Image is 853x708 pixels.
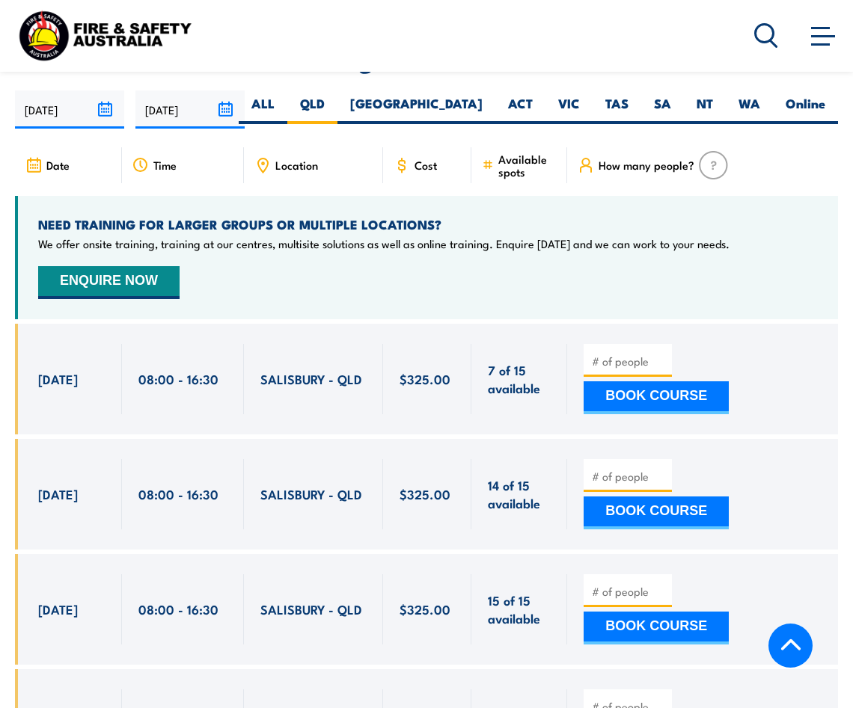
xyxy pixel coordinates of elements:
span: Time [153,158,177,171]
span: 7 of 15 available [488,361,551,396]
label: ALL [239,95,287,124]
label: NT [684,95,726,124]
input: # of people [592,354,667,369]
span: $325.00 [400,600,450,618]
label: Online [773,95,838,124]
span: Location [275,158,318,171]
label: ACT [495,95,545,124]
label: SA [641,95,684,124]
span: [DATE] [38,600,78,618]
span: 08:00 - 16:30 [138,600,218,618]
p: We offer onsite training, training at our centres, multisite solutions as well as online training... [38,236,730,251]
button: ENQUIRE NOW [38,266,180,299]
span: SALISBURY - QLD [260,600,362,618]
label: WA [726,95,773,124]
button: BOOK COURSE [584,496,729,529]
input: # of people [592,584,667,599]
label: TAS [593,95,641,124]
span: 08:00 - 16:30 [138,370,218,387]
h4: NEED TRAINING FOR LARGER GROUPS OR MULTIPLE LOCATIONS? [38,216,730,233]
span: 14 of 15 available [488,476,551,511]
span: 15 of 15 available [488,591,551,627]
label: QLD [287,95,337,124]
span: [DATE] [38,485,78,502]
label: [GEOGRAPHIC_DATA] [337,95,495,124]
span: SALISBURY - QLD [260,370,362,387]
span: $325.00 [400,370,450,387]
span: Date [46,158,70,171]
span: Cost [415,158,437,171]
span: $325.00 [400,485,450,502]
label: VIC [545,95,593,124]
input: # of people [592,469,667,484]
button: BOOK COURSE [584,612,729,644]
input: From date [15,90,124,129]
span: Available spots [498,153,557,178]
input: To date [135,90,245,129]
span: SALISBURY - QLD [260,485,362,502]
button: BOOK COURSE [584,381,729,414]
span: 08:00 - 16:30 [138,485,218,502]
span: How many people? [599,158,694,171]
span: [DATE] [38,370,78,387]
